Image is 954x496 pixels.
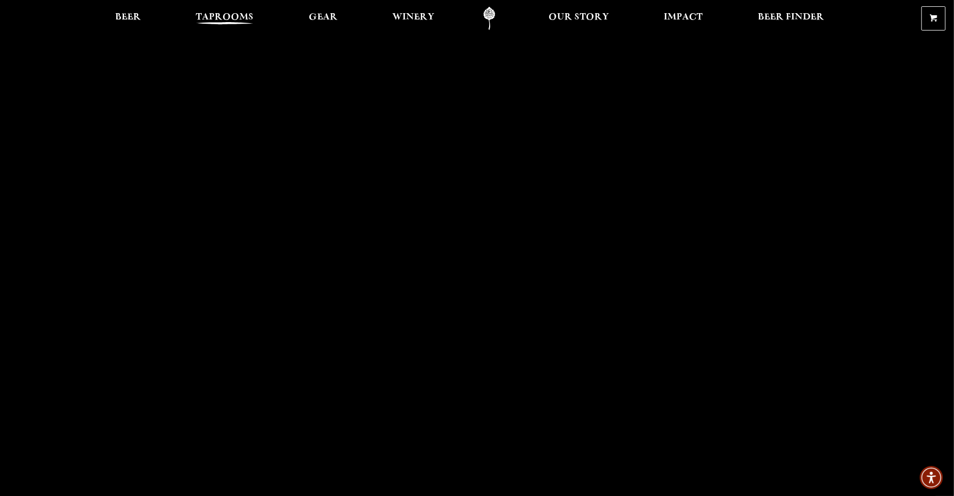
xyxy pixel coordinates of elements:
span: Beer Finder [758,13,824,22]
a: Odell Home [470,7,509,31]
span: Impact [664,13,703,22]
span: Winery [392,13,434,22]
a: Winery [385,7,441,31]
span: Beer [115,13,141,22]
a: Beer Finder [751,7,831,31]
span: Taprooms [196,13,253,22]
div: Accessibility Menu [920,466,943,489]
a: Taprooms [189,7,260,31]
a: Our Story [542,7,616,31]
span: Gear [309,13,338,22]
a: Beer [108,7,148,31]
span: Our Story [549,13,609,22]
a: Impact [657,7,710,31]
a: Gear [302,7,344,31]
